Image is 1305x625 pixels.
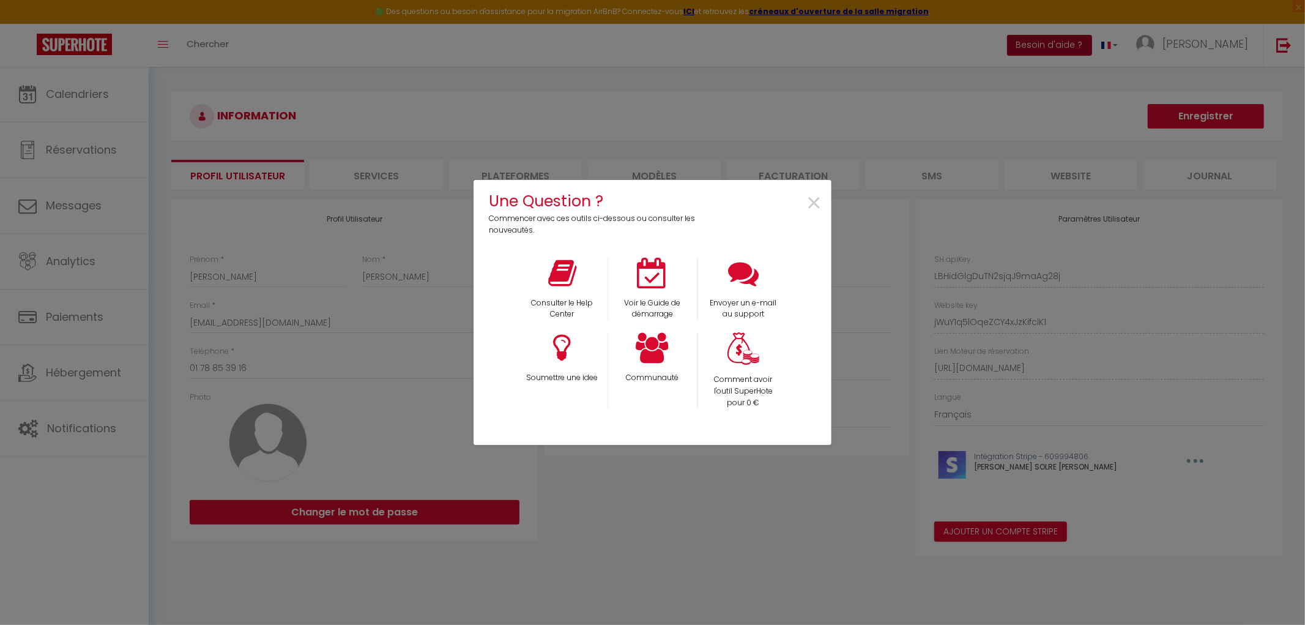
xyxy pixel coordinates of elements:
iframe: Chat [1253,570,1296,616]
p: Communauté [616,372,690,384]
button: Ouvrir le widget de chat LiveChat [10,5,46,42]
p: Envoyer un e-mail au support [707,298,781,321]
img: Money bag [727,332,759,365]
p: Soumettre une idee [525,372,600,384]
p: Commencer avec ces outils ci-dessous ou consulter les nouveautés. [489,213,704,236]
p: Voir le Guide de démarrage [616,298,690,321]
span: × [806,184,822,223]
h4: Une Question ? [489,189,704,213]
button: Close [806,190,822,217]
p: Consulter le Help Center [525,298,600,321]
p: Comment avoir l'outil SuperHote pour 0 € [707,374,781,409]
